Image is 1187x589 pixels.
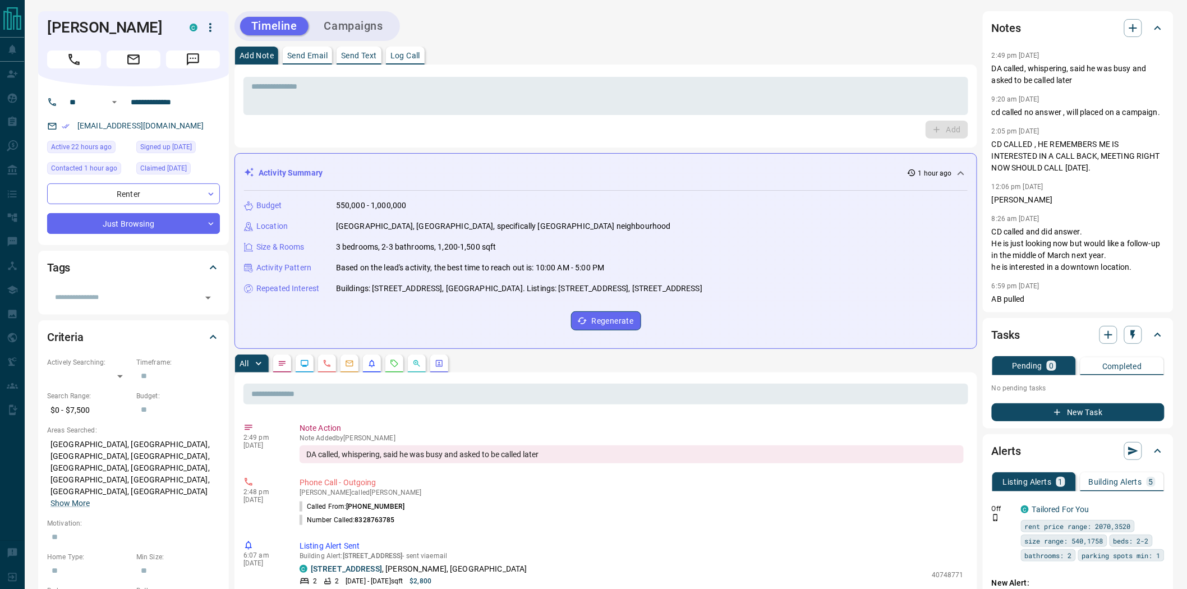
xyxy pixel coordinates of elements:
[47,213,220,234] div: Just Browsing
[300,515,395,525] p: Number Called:
[200,290,216,306] button: Open
[992,127,1039,135] p: 2:05 pm [DATE]
[992,95,1039,103] p: 9:20 am [DATE]
[47,518,220,528] p: Motivation:
[243,551,283,559] p: 6:07 am
[243,559,283,567] p: [DATE]
[336,241,496,253] p: 3 bedrooms, 2-3 bathrooms, 1,200-1,500 sqft
[341,52,377,59] p: Send Text
[992,107,1165,118] p: cd called no answer , will placed on a campaign.
[311,563,527,575] p: , [PERSON_NAME], [GEOGRAPHIC_DATA]
[1089,478,1142,486] p: Building Alerts
[355,516,395,524] span: 8328763785
[256,220,288,232] p: Location
[323,359,332,368] svg: Calls
[136,391,220,401] p: Budget:
[47,328,84,346] h2: Criteria
[47,19,173,36] h1: [PERSON_NAME]
[346,576,403,586] p: [DATE] - [DATE] sqft
[345,359,354,368] svg: Emails
[240,52,274,59] p: Add Note
[992,63,1165,86] p: DA called, whispering, said he was busy and asked to be called later
[166,50,220,68] span: Message
[259,167,323,179] p: Activity Summary
[1032,505,1089,514] a: Tailored For You
[1025,550,1072,561] span: bathrooms: 2
[313,17,394,35] button: Campaigns
[992,403,1165,421] button: New Task
[47,259,70,277] h2: Tags
[992,139,1165,174] p: CD CALLED , HE REMEMBERS ME IS INTERESTED IN A CALL BACK, MEETING RIGHT NOW SHOULD CALL [DATE].
[1049,362,1053,370] p: 0
[992,326,1020,344] h2: Tasks
[47,254,220,281] div: Tags
[47,435,220,513] p: [GEOGRAPHIC_DATA], [GEOGRAPHIC_DATA], [GEOGRAPHIC_DATA], [GEOGRAPHIC_DATA], [GEOGRAPHIC_DATA], [G...
[992,194,1165,206] p: [PERSON_NAME]
[256,241,305,253] p: Size & Rooms
[992,293,1165,305] p: AB pulled
[140,141,192,153] span: Signed up [DATE]
[1082,550,1161,561] span: parking spots min: 1
[571,311,641,330] button: Regenerate
[992,577,1165,589] p: New Alert:
[1102,362,1142,370] p: Completed
[256,262,311,274] p: Activity Pattern
[136,162,220,178] div: Mon Jan 29 2024
[1149,478,1153,486] p: 5
[992,282,1039,290] p: 6:59 pm [DATE]
[336,262,604,274] p: Based on the lead's activity, the best time to reach out is: 10:00 AM - 5:00 PM
[300,565,307,573] div: condos.ca
[992,183,1043,191] p: 12:06 pm [DATE]
[390,52,420,59] p: Log Call
[47,401,131,420] p: $0 - $7,500
[256,200,282,211] p: Budget
[243,441,283,449] p: [DATE]
[992,215,1039,223] p: 8:26 am [DATE]
[51,141,112,153] span: Active 22 hours ago
[136,357,220,367] p: Timeframe:
[992,15,1165,42] div: Notes
[136,141,220,157] div: Mon Jan 29 2024
[244,163,968,183] div: Activity Summary1 hour ago
[311,564,382,573] a: [STREET_ADDRESS]
[335,576,339,586] p: 2
[1114,535,1149,546] span: beds: 2-2
[190,24,197,31] div: condos.ca
[1021,505,1029,513] div: condos.ca
[47,425,220,435] p: Areas Searched:
[992,19,1021,37] h2: Notes
[47,141,131,157] div: Sun Aug 17 2025
[1025,535,1103,546] span: size range: 540,1758
[932,570,964,580] p: 40748771
[50,498,90,509] button: Show More
[410,576,431,586] p: $2,800
[300,489,964,496] p: [PERSON_NAME] called [PERSON_NAME]
[346,503,404,510] span: [PHONE_NUMBER]
[300,552,964,560] p: Building Alert : - sent via email
[243,488,283,496] p: 2:48 pm
[300,422,964,434] p: Note Action
[47,324,220,351] div: Criteria
[367,359,376,368] svg: Listing Alerts
[992,226,1165,273] p: CD called and did answer. He is just looking now but would like a follow-up in the middle of Marc...
[51,163,117,174] span: Contacted 1 hour ago
[918,168,952,178] p: 1 hour ago
[47,552,131,562] p: Home Type:
[256,283,319,294] p: Repeated Interest
[287,52,328,59] p: Send Email
[47,162,131,178] div: Mon Aug 18 2025
[107,50,160,68] span: Email
[278,359,287,368] svg: Notes
[412,359,421,368] svg: Opportunities
[47,50,101,68] span: Call
[992,514,1000,522] svg: Push Notification Only
[300,445,964,463] div: DA called, whispering, said he was busy and asked to be called later
[140,163,187,174] span: Claimed [DATE]
[992,442,1021,460] h2: Alerts
[992,380,1165,397] p: No pending tasks
[1059,478,1063,486] p: 1
[1012,362,1042,370] p: Pending
[300,477,964,489] p: Phone Call - Outgoing
[992,52,1039,59] p: 2:49 pm [DATE]
[77,121,204,130] a: [EMAIL_ADDRESS][DOMAIN_NAME]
